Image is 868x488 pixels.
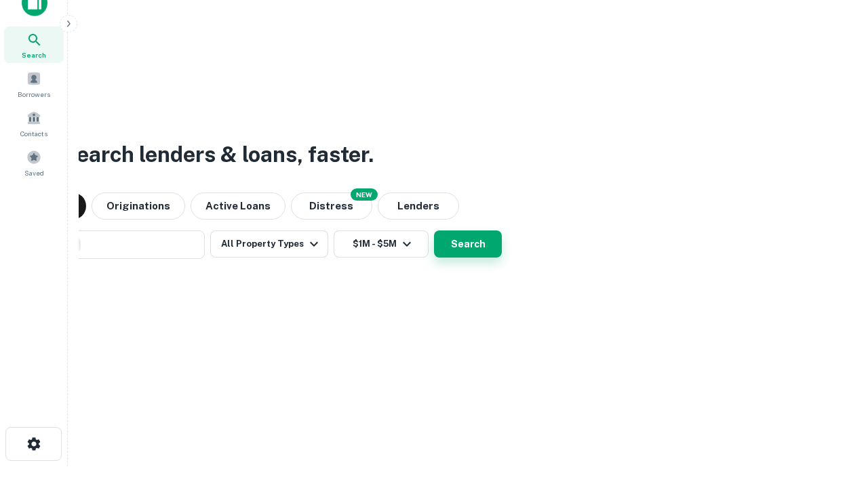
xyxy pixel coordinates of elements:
span: Saved [24,167,44,178]
a: Saved [4,144,64,181]
a: Borrowers [4,66,64,102]
a: Search [4,26,64,63]
span: Contacts [20,128,47,139]
button: Active Loans [191,192,285,220]
iframe: Chat Widget [800,380,868,445]
button: Search distressed loans with lien and other non-mortgage details. [291,192,372,220]
div: NEW [351,188,378,201]
button: Lenders [378,192,459,220]
button: $1M - $5M [334,230,429,258]
span: Borrowers [18,89,50,100]
button: All Property Types [210,230,328,258]
h3: Search lenders & loans, faster. [62,138,374,171]
a: Contacts [4,105,64,142]
button: Search [434,230,502,258]
button: Originations [92,192,185,220]
span: Search [22,49,46,60]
